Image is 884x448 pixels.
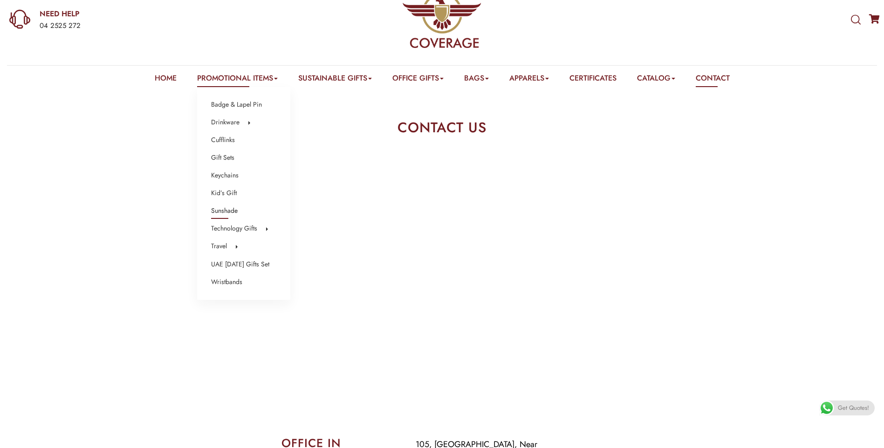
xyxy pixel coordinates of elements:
a: Badge & Lapel Pin [211,99,262,111]
a: Home [155,73,177,87]
div: 04 2525 272 [40,20,290,32]
a: Sustainable Gifts [298,73,372,87]
a: Gift Sets [211,152,234,164]
a: NEED HELP [40,9,290,19]
a: UAE [DATE] Gifts Set [211,258,269,271]
a: Cufflinks [211,134,235,146]
a: Sunshade [211,205,238,217]
a: Travel [211,240,227,252]
a: Apparels [509,73,549,87]
a: Kid’s Gift [211,187,237,199]
a: Bags [464,73,489,87]
a: Office Gifts [392,73,444,87]
a: Technology Gifts [211,223,257,235]
a: Certificates [569,73,617,87]
a: Drinkware [211,116,240,129]
a: Promotional Items [197,73,278,87]
a: Catalog [637,73,675,87]
a: Keychains [211,170,239,182]
h2: CONTACT US [281,121,603,135]
a: Contact [696,73,730,87]
a: Wristbands [211,276,242,288]
span: Get Quotes! [838,400,869,415]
